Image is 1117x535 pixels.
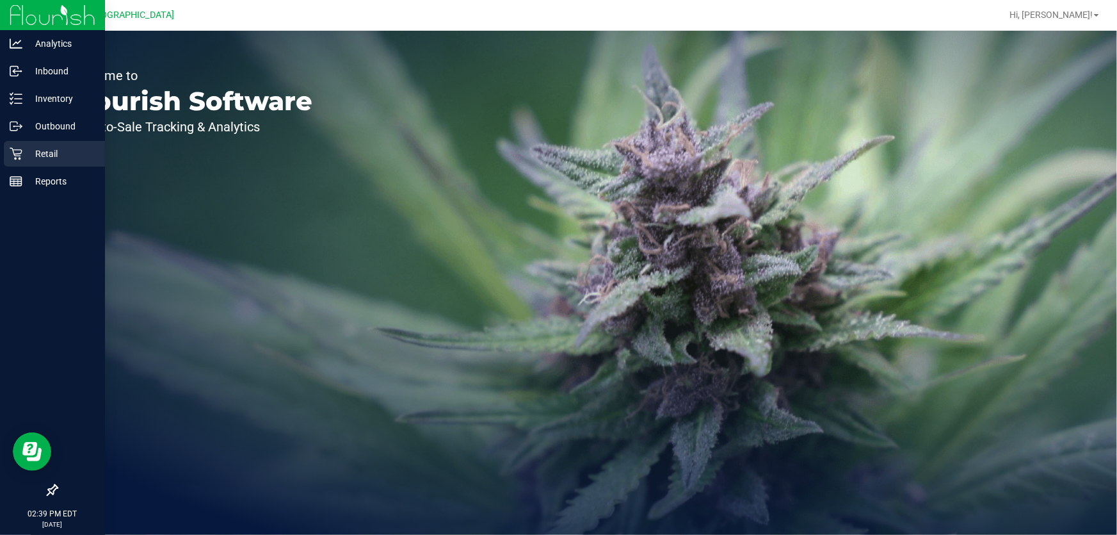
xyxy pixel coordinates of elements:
p: Seed-to-Sale Tracking & Analytics [69,120,312,133]
inline-svg: Inbound [10,65,22,78]
p: Inventory [22,91,99,106]
inline-svg: Analytics [10,37,22,50]
p: Analytics [22,36,99,51]
span: [GEOGRAPHIC_DATA] [87,10,175,21]
inline-svg: Outbound [10,120,22,133]
inline-svg: Inventory [10,92,22,105]
span: Hi, [PERSON_NAME]! [1009,10,1093,20]
p: Inbound [22,63,99,79]
p: Reports [22,174,99,189]
inline-svg: Retail [10,147,22,160]
p: Flourish Software [69,88,312,114]
p: Welcome to [69,69,312,82]
iframe: Resource center [13,432,51,471]
p: Outbound [22,119,99,134]
p: Retail [22,146,99,161]
p: 02:39 PM EDT [6,508,99,520]
p: [DATE] [6,520,99,529]
inline-svg: Reports [10,175,22,188]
